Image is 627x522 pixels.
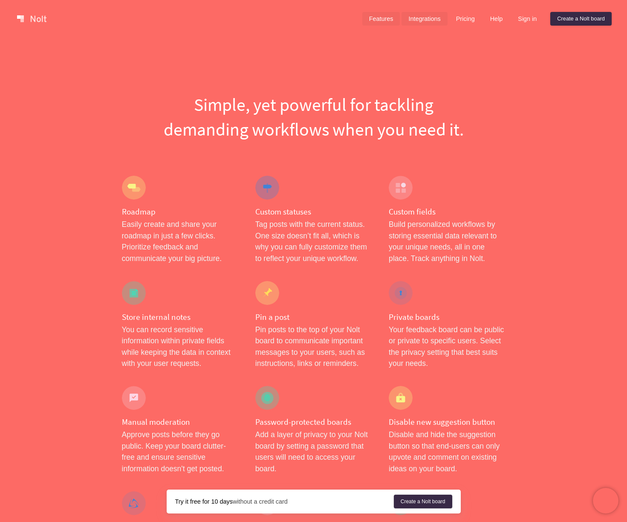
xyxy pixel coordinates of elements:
[389,312,505,322] h4: Private boards
[175,498,233,505] strong: Try it free for 10 days
[402,12,447,26] a: Integrations
[122,206,238,217] h4: Roadmap
[449,12,482,26] a: Pricing
[362,12,400,26] a: Features
[389,219,505,264] p: Build personalized workflows by storing essential data relevant to your unique needs, all in one ...
[511,12,543,26] a: Sign in
[122,417,238,427] h4: Manual moderation
[122,92,506,142] h1: Simple, yet powerful for tackling demanding workflows when you need it.
[255,219,372,264] p: Tag posts with the current status. One size doesn’t fit all, which is why you can fully customize...
[122,312,238,322] h4: Store internal notes
[122,219,238,264] p: Easily create and share your roadmap in just a few clicks. Prioritize feedback and communicate yo...
[122,324,238,369] p: You can record sensitive information within private fields while keeping the data in context with...
[255,206,372,217] h4: Custom statuses
[255,312,372,322] h4: Pin a post
[175,497,394,506] div: without a credit card
[255,429,372,474] p: Add a layer of privacy to your Nolt board by setting a password that users will need to access yo...
[255,324,372,369] p: Pin posts to the top of your Nolt board to communicate important messages to your users, such as ...
[389,417,505,427] h4: Disable new suggestion button
[255,417,372,427] h4: Password-protected boards
[550,12,612,26] a: Create a Nolt board
[122,429,238,474] p: Approve posts before they go public. Keep your board clutter-free and ensure sensitive informatio...
[389,429,505,474] p: Disable and hide the suggestion button so that end-users can only upvote and comment on existing ...
[389,206,505,217] h4: Custom fields
[483,12,510,26] a: Help
[394,495,452,508] a: Create a Nolt board
[389,324,505,369] p: Your feedback board can be public or private to specific users. Select the privacy setting that b...
[593,488,618,513] iframe: Chatra live chat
